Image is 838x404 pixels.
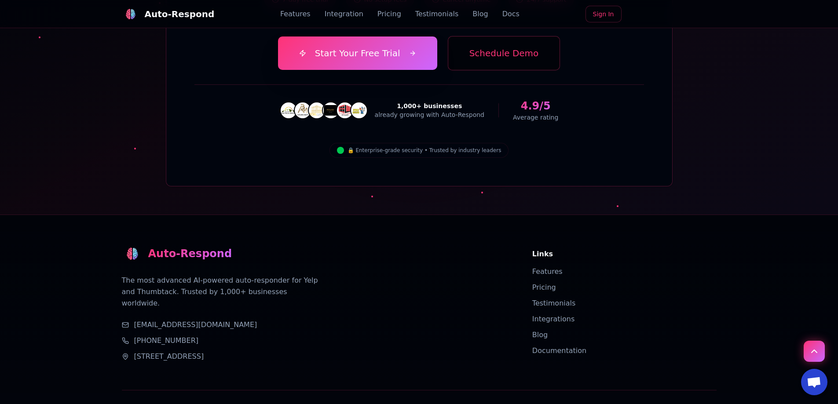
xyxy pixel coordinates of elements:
[513,99,558,113] div: 4.9/5
[375,110,484,119] div: already growing with Auto-Respond
[134,320,257,330] a: [EMAIL_ADDRESS][DOMAIN_NAME]
[338,103,352,117] img: EL Garage Doors
[513,113,558,122] div: Average rating
[134,335,199,346] a: [PHONE_NUMBER]
[148,247,232,261] div: Auto-Respond
[352,103,366,117] img: HVAC & Insulation Gurus
[280,9,311,19] a: Features
[624,5,721,24] iframe: Sign in with Google Button
[310,103,324,117] img: Royal Garage Door & Gate Services
[532,315,575,323] a: Integrations
[325,9,363,19] a: Integration
[125,9,136,20] img: logo.svg
[532,283,556,291] a: Pricing
[532,249,717,259] h3: Links
[377,9,401,19] a: Pricing
[532,346,586,355] a: Documentation
[122,275,319,309] p: The most advanced AI-powered auto-responder for Yelp and Thumbtack. Trusted by 1,000+ businesses ...
[348,147,501,154] span: 🔒 Enterprise-grade security • Trusted by industry leaders
[415,9,459,19] a: Testimonials
[801,369,827,395] a: Open chat
[134,351,204,362] span: [STREET_ADDRESS]
[324,103,338,117] img: Power Builders
[586,6,622,22] a: Sign In
[448,36,560,70] button: Schedule Demo
[502,9,520,19] a: Docs
[126,247,139,260] img: Auto-Respond Best Yelp Auto Responder
[532,299,576,307] a: Testimonials
[296,103,310,117] img: Studio Abm Builders
[282,103,296,117] img: CA Electrical Group
[278,36,437,70] a: Start Your Free Trial
[122,5,215,23] a: Auto-Respond
[145,8,215,20] div: Auto-Respond
[804,341,825,362] button: Scroll to top
[375,102,484,110] div: 1,000+ businesses
[532,331,548,339] a: Blog
[472,9,488,19] a: Blog
[532,267,563,276] a: Features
